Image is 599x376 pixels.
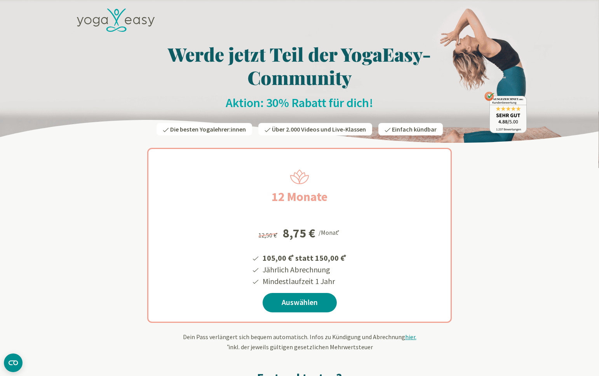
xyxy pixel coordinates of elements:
a: Auswählen [263,293,337,312]
span: Über 2.000 Videos und Live-Klassen [272,125,366,133]
button: CMP-Widget öffnen [4,353,23,372]
h2: Aktion: 30% Rabatt für dich! [72,95,527,111]
li: Mindestlaufzeit 1 Jahr [261,276,348,287]
h1: Werde jetzt Teil der YogaEasy-Community [72,42,527,89]
span: hier. [405,333,416,341]
span: 12,50 € [258,231,279,239]
div: /Monat [319,227,341,237]
span: inkl. der jeweils gültigen gesetzlichen Mehrwertsteuer [226,343,373,351]
h2: 12 Monate [253,187,346,206]
div: 8,75 € [283,227,315,239]
img: ausgezeichnet_badge.png [484,92,527,133]
li: 105,00 € statt 150,00 € [261,251,348,264]
div: Dein Pass verlängert sich bequem automatisch. Infos zu Kündigung und Abrechnung [72,332,527,352]
li: Jährlich Abrechnung [261,264,348,276]
span: Einfach kündbar [392,125,437,133]
span: Die besten Yogalehrer:innen [170,125,246,133]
